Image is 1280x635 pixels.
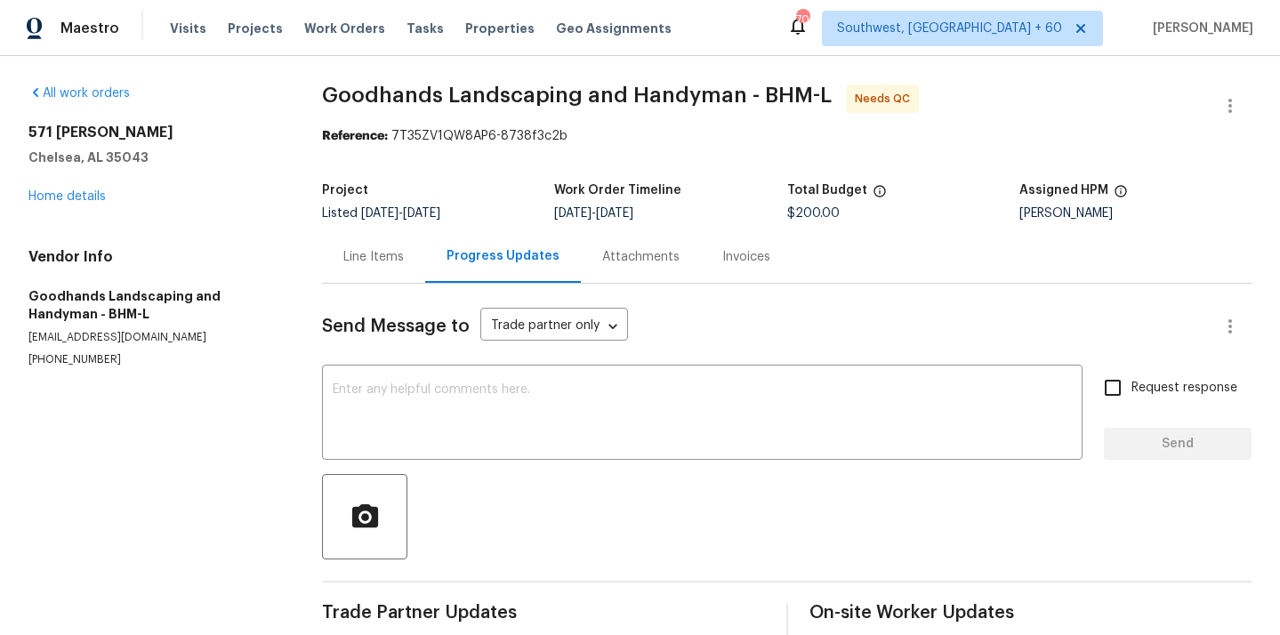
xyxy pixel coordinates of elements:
h5: Assigned HPM [1019,184,1108,197]
h2: 571 [PERSON_NAME] [28,124,279,141]
div: Invoices [722,248,770,266]
div: 7T35ZV1QW8AP6-8738f3c2b [322,127,1252,145]
span: Southwest, [GEOGRAPHIC_DATA] + 60 [837,20,1062,37]
span: - [554,207,633,220]
span: Geo Assignments [556,20,672,37]
h5: Total Budget [787,184,867,197]
span: [DATE] [361,207,398,220]
span: Projects [228,20,283,37]
span: - [361,207,440,220]
span: Tasks [407,22,444,35]
span: Needs QC [855,90,917,108]
span: [PERSON_NAME] [1146,20,1253,37]
span: The total cost of line items that have been proposed by Opendoor. This sum includes line items th... [873,184,887,207]
span: Trade Partner Updates [322,604,764,622]
span: $200.00 [787,207,840,220]
span: Work Orders [304,20,385,37]
span: The hpm assigned to this work order. [1114,184,1128,207]
span: Visits [170,20,206,37]
a: Home details [28,190,106,203]
span: Properties [465,20,535,37]
div: Progress Updates [447,247,559,265]
div: [PERSON_NAME] [1019,207,1252,220]
span: [DATE] [596,207,633,220]
h4: Vendor Info [28,248,279,266]
h5: Goodhands Landscaping and Handyman - BHM-L [28,287,279,323]
span: [DATE] [403,207,440,220]
span: [DATE] [554,207,592,220]
span: Goodhands Landscaping and Handyman - BHM-L [322,84,832,106]
span: Request response [1131,379,1237,398]
a: All work orders [28,87,130,100]
p: [EMAIL_ADDRESS][DOMAIN_NAME] [28,330,279,345]
span: On-site Worker Updates [809,604,1252,622]
p: [PHONE_NUMBER] [28,352,279,367]
h5: Work Order Timeline [554,184,681,197]
b: Reference: [322,130,388,142]
h5: Project [322,184,368,197]
div: Trade partner only [480,312,628,342]
div: 709 [796,11,809,28]
span: Maestro [60,20,119,37]
span: Send Message to [322,317,470,335]
div: Attachments [602,248,680,266]
span: Listed [322,207,440,220]
h5: Chelsea, AL 35043 [28,149,279,166]
div: Line Items [343,248,404,266]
